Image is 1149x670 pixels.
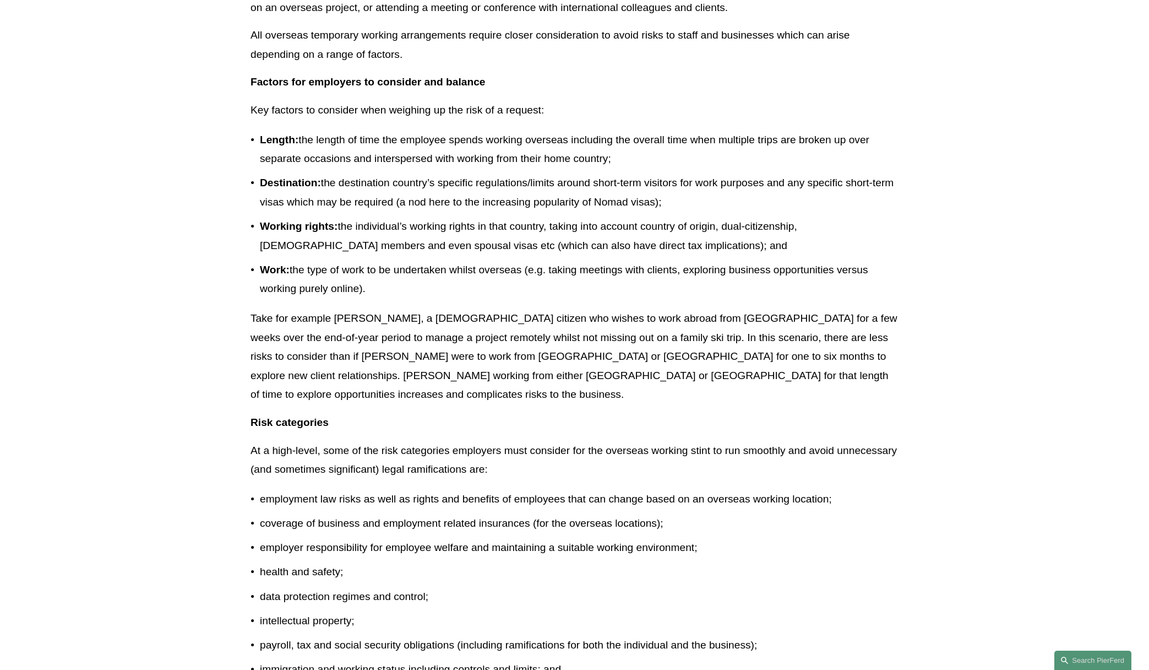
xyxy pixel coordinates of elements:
[251,76,486,88] strong: Factors for employers to consider and balance
[260,514,898,533] p: coverage of business and employment related insurances (for the overseas locations);
[260,131,898,169] p: the length of time the employee spends working overseas including the overall time when multiple ...
[251,417,329,428] strong: Risk categories
[251,26,898,64] p: All overseas temporary working arrangements require closer consideration to avoid risks to staff ...
[260,490,898,509] p: employment law risks as well as rights and benefits of employees that can change based on an over...
[260,636,898,655] p: payroll, tax and social security obligations (including ramifications for both the individual and...
[260,538,898,558] p: employer responsibility for employee welfare and maintaining a suitable working environment;
[251,309,898,404] p: Take for example [PERSON_NAME], a [DEMOGRAPHIC_DATA] citizen who wishes to work abroad from [GEOG...
[260,587,898,607] p: data protection regimes and control;
[251,441,898,479] p: At a high-level, some of the risk categories employers must consider for the overseas working sti...
[260,563,898,582] p: health and safety;
[260,220,337,232] strong: Working rights:
[260,134,298,145] strong: Length:
[1054,651,1131,670] a: Search this site
[260,612,898,631] p: intellectual property;
[260,174,898,212] p: the destination country’s specific regulations/limits around short-term visitors for work purpose...
[260,217,898,255] p: the individual’s working rights in that country, taking into account country of origin, dual-citi...
[260,177,321,188] strong: Destination:
[260,261,898,299] p: the type of work to be undertaken whilst overseas (e.g. taking meetings with clients, exploring b...
[260,264,290,275] strong: Work:
[251,101,898,120] p: Key factors to consider when weighing up the risk of a request:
